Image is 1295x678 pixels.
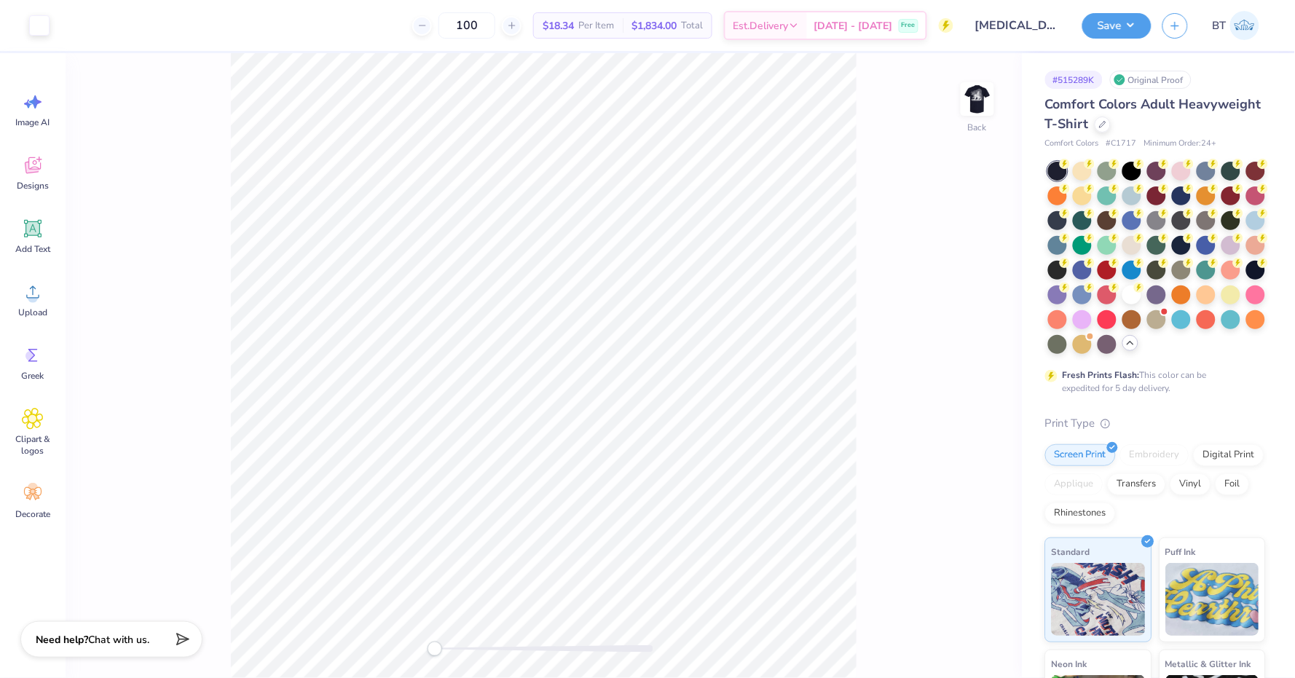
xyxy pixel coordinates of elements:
[17,180,49,192] span: Designs
[1170,473,1211,495] div: Vinyl
[1052,656,1087,671] span: Neon Ink
[578,18,614,33] span: Per Item
[964,11,1071,40] input: Untitled Design
[15,243,50,255] span: Add Text
[1045,415,1266,432] div: Print Type
[428,642,442,656] div: Accessibility label
[631,18,677,33] span: $1,834.00
[438,12,495,39] input: – –
[1106,138,1137,150] span: # C1717
[968,121,987,134] div: Back
[1045,502,1116,524] div: Rhinestones
[681,18,703,33] span: Total
[814,18,893,33] span: [DATE] - [DATE]
[1082,13,1152,39] button: Save
[1206,11,1266,40] a: BT
[1063,368,1242,395] div: This color can be expedited for 5 day delivery.
[1063,369,1140,381] strong: Fresh Prints Flash:
[1166,563,1260,636] img: Puff Ink
[1120,444,1189,466] div: Embroidery
[1045,71,1103,89] div: # 515289K
[1213,17,1227,34] span: BT
[88,633,149,647] span: Chat with us.
[9,433,57,457] span: Clipart & logos
[733,18,788,33] span: Est. Delivery
[16,117,50,128] span: Image AI
[1166,544,1197,559] span: Puff Ink
[1144,138,1217,150] span: Minimum Order: 24 +
[1045,444,1116,466] div: Screen Print
[1108,473,1166,495] div: Transfers
[15,508,50,520] span: Decorate
[1045,473,1103,495] div: Applique
[1194,444,1264,466] div: Digital Print
[22,370,44,382] span: Greek
[543,18,574,33] span: $18.34
[1045,95,1261,133] span: Comfort Colors Adult Heavyweight T-Shirt
[36,633,88,647] strong: Need help?
[902,20,916,31] span: Free
[1045,138,1099,150] span: Comfort Colors
[1166,656,1252,671] span: Metallic & Glitter Ink
[1230,11,1259,40] img: Brooke Townsend
[963,84,992,114] img: Back
[1216,473,1250,495] div: Foil
[1110,71,1192,89] div: Original Proof
[1052,544,1090,559] span: Standard
[18,307,47,318] span: Upload
[1052,563,1146,636] img: Standard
